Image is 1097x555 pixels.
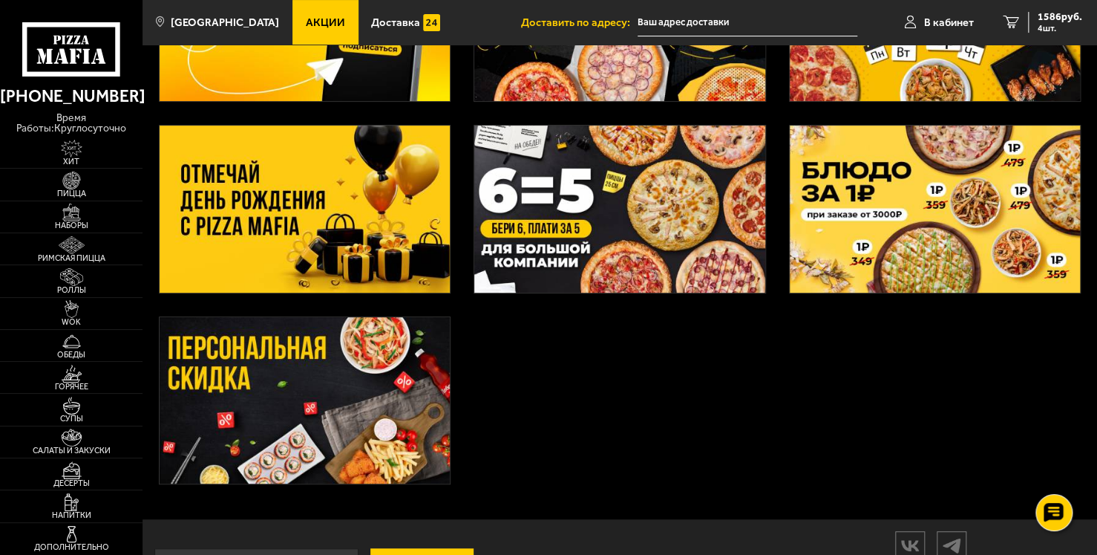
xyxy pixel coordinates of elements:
input: Ваш адрес доставки [638,9,857,36]
span: [GEOGRAPHIC_DATA] [171,17,279,28]
span: 4 шт. [1038,24,1082,33]
span: Доставить по адресу: [521,17,638,28]
span: 1586 руб. [1038,12,1082,22]
img: 15daf4d41897b9f0e9f617042186c801.svg [423,14,440,31]
span: Акции [306,17,345,28]
span: В кабинет [924,17,974,28]
span: Доставка [371,17,420,28]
